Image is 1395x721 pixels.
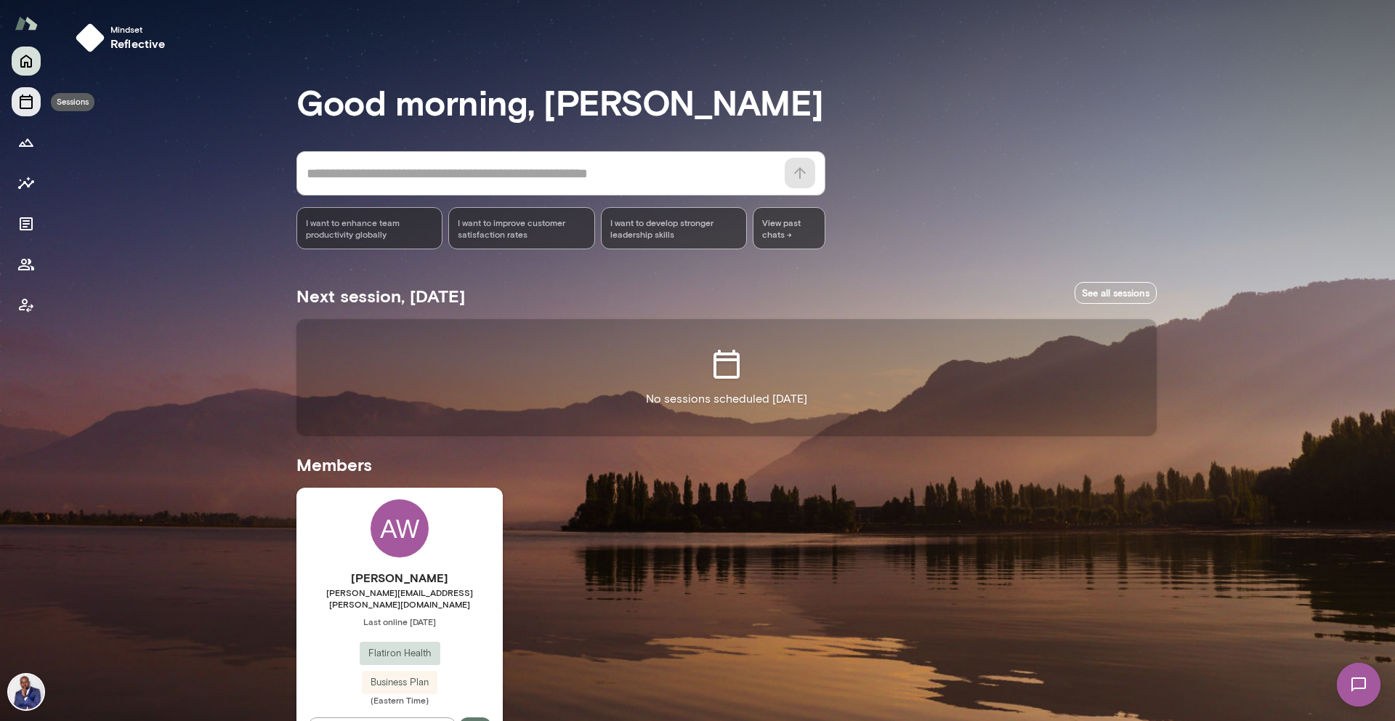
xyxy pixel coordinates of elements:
span: Last online [DATE] [296,616,503,627]
button: Sessions [12,87,41,116]
h5: Members [296,453,1157,476]
img: Jarvis Harris [9,674,44,709]
button: Members [12,250,41,279]
span: View past chats -> [753,207,825,249]
div: Sessions [51,93,94,111]
span: [PERSON_NAME][EMAIL_ADDRESS][PERSON_NAME][DOMAIN_NAME] [296,587,503,610]
h3: Good morning, [PERSON_NAME] [296,81,1157,122]
button: Home [12,47,41,76]
div: I want to enhance team productivity globally [296,207,442,249]
span: I want to improve customer satisfaction rates [458,217,585,240]
span: (Eastern Time) [296,694,503,706]
span: Business Plan [362,675,437,690]
div: I want to improve customer satisfaction rates [448,207,594,249]
div: I want to develop stronger leadership skills [601,207,747,249]
h6: [PERSON_NAME] [296,569,503,587]
a: See all sessions [1075,282,1157,305]
div: AW [371,499,429,557]
p: No sessions scheduled [DATE] [646,390,807,408]
span: Flatiron Health [360,646,440,661]
h6: reflective [110,35,166,52]
span: Mindset [110,23,166,35]
h5: Next session, [DATE] [296,284,465,307]
button: Client app [12,291,41,320]
button: Insights [12,169,41,198]
img: Mento [15,9,38,37]
button: Documents [12,209,41,238]
button: Mindsetreflective [70,17,177,58]
span: I want to develop stronger leadership skills [610,217,737,240]
span: I want to enhance team productivity globally [306,217,433,240]
button: Growth Plan [12,128,41,157]
img: mindset [76,23,105,52]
